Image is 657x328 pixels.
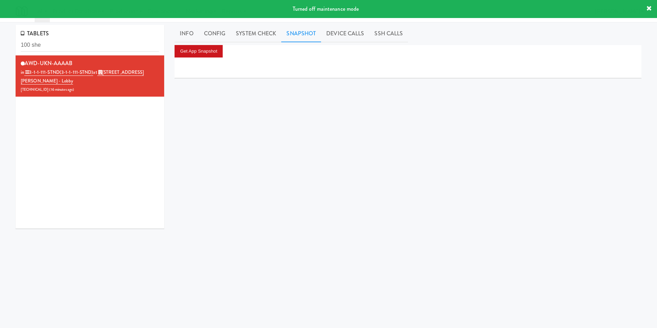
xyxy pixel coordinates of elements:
a: Snapshot [281,25,321,42]
a: Info [175,25,198,42]
span: 16 minutes ago [51,87,73,92]
a: SSH Calls [369,25,408,42]
a: Config [199,25,231,42]
a: Device Calls [321,25,369,42]
button: Get App Snapshot [175,45,223,57]
span: Turned off maintenance mode [293,5,359,13]
span: at [21,69,144,85]
a: 3-1-1-111-STND(3-1-1-111-STND) [24,69,93,76]
a: System Check [231,25,281,42]
li: AWD-UKN-AAAABin 3-1-1-111-STND(3-1-1-111-STND)at [STREET_ADDRESS][PERSON_NAME] - Lobby[TECHNICAL_... [16,55,164,97]
span: (3-1-1-111-STND) [60,69,94,76]
span: AWD-UKN-AAAAB [25,59,72,67]
input: Search tablets [21,39,159,52]
span: [TECHNICAL_ID] ( ) [21,87,74,92]
a: [STREET_ADDRESS][PERSON_NAME] - Lobby [21,69,144,85]
span: TABLETS [21,29,49,37]
span: in [21,69,93,76]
